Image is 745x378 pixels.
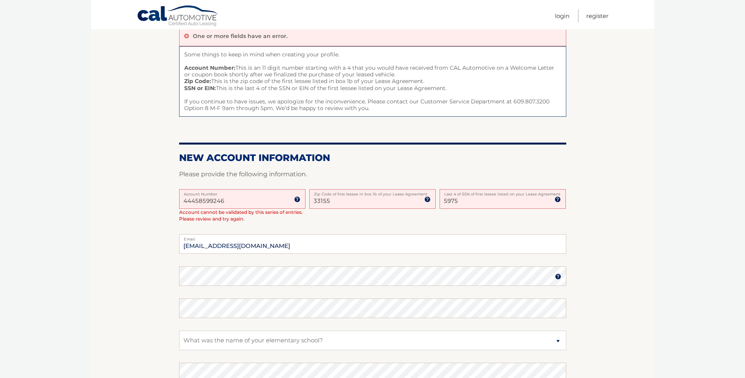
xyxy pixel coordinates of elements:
label: Account Number [179,189,305,195]
label: Last 4 of SSN of first lessee listed on your Lease Agreement [440,189,566,195]
a: Cal Automotive [137,5,219,28]
img: tooltip.svg [555,196,561,203]
input: SSN or EIN (last 4 digits only) [440,189,566,209]
input: Account Number [179,189,305,209]
a: Register [586,9,609,22]
label: Email [179,234,566,241]
img: tooltip.svg [294,196,300,203]
label: Zip Code of first lessee in box 1b of your Lease Agreement [309,189,436,195]
strong: Account Number: [184,64,235,71]
img: tooltip.svg [555,273,561,280]
h2: New Account Information [179,152,566,164]
p: One or more fields have an error. [193,33,287,40]
span: Account cannot be validated by this series of entries. Please review and try again. [179,209,303,222]
strong: Zip Code: [184,78,211,85]
span: Some things to keep in mind when creating your profile. This is an 11 digit number starting with ... [179,46,566,117]
a: Login [555,9,569,22]
img: tooltip.svg [424,196,431,203]
p: Please provide the following information. [179,169,566,180]
input: Zip Code [309,189,436,209]
strong: SSN or EIN: [184,85,216,92]
input: Email [179,234,566,254]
